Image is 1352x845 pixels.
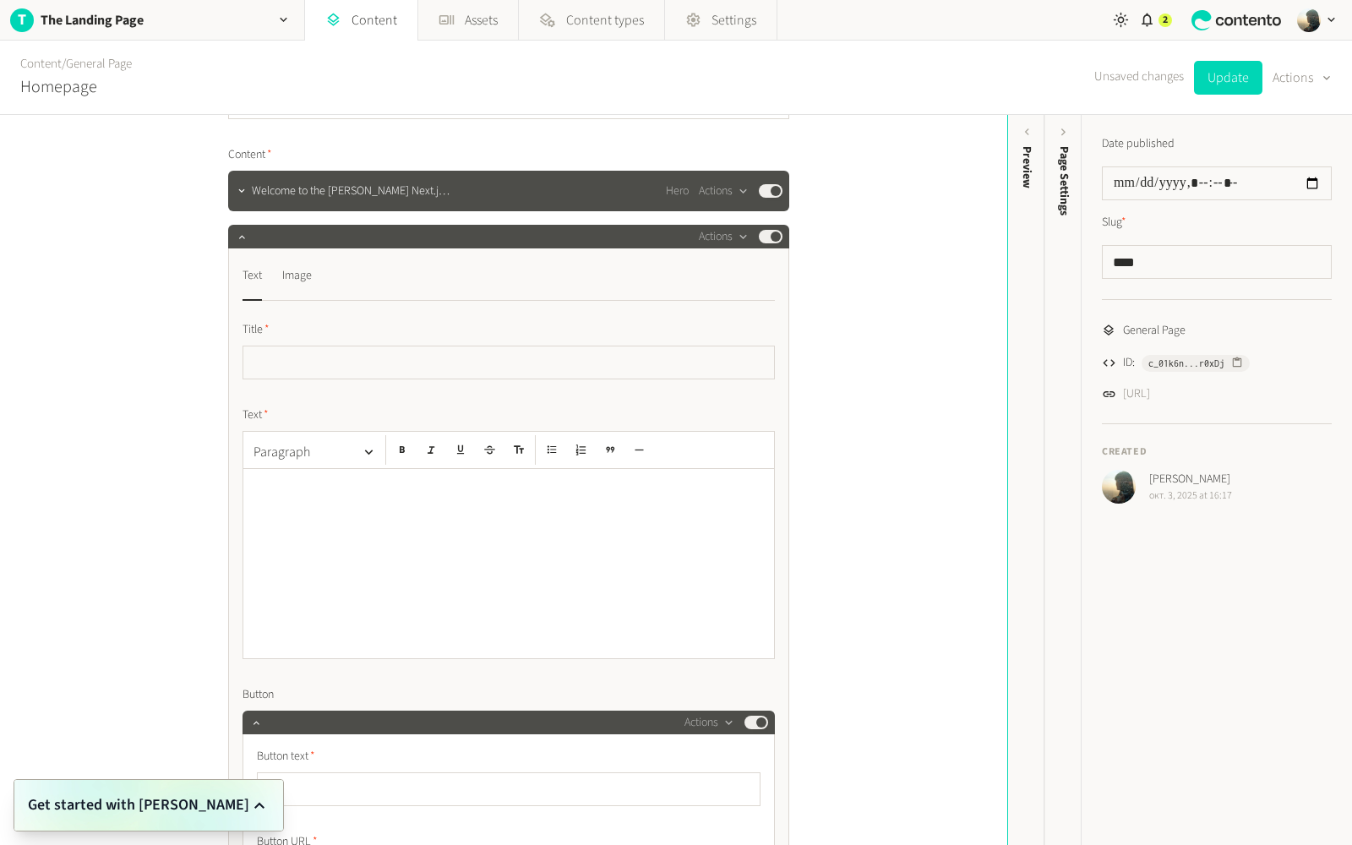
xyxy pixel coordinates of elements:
button: Actions [699,181,749,201]
span: Text [243,406,269,424]
span: Button [243,686,274,704]
span: [PERSON_NAME] [1149,471,1232,488]
span: окт. 3, 2025 at 16:17 [1149,488,1232,504]
span: Button text [257,748,315,766]
img: Kristina Mazanova [1102,470,1136,504]
span: Content [228,146,272,164]
button: Paragraph [247,435,382,469]
button: Actions [699,226,749,247]
div: Preview [1018,146,1036,188]
span: Settings [711,10,756,30]
span: c_01k6n...r0xDj [1148,356,1224,371]
button: Update [1194,61,1262,95]
button: Actions [684,712,734,733]
div: Image [282,262,312,289]
h2: The Landing Page [41,10,144,30]
button: c_01k6n...r0xDj [1142,355,1250,372]
label: Slug [1102,214,1126,232]
button: Actions [1273,61,1332,95]
img: Kristina Mazanova [1297,8,1321,32]
span: Hero [666,183,689,200]
a: General Page [66,55,132,73]
h2: Homepage [20,74,97,100]
span: Welcome to the Contento Next.j… [252,183,450,200]
span: Page Settings [1055,146,1073,215]
span: 2 [1163,13,1168,28]
span: / [62,55,66,73]
h4: Created [1102,444,1332,460]
label: Date published [1102,135,1175,153]
span: ID: [1123,354,1135,372]
span: Title [243,321,270,339]
button: Get started with [PERSON_NAME] [28,793,270,817]
span: General Page [1123,322,1186,340]
div: Text [243,262,262,289]
span: T [10,8,34,31]
a: [URL] [1123,385,1150,403]
span: Unsaved changes [1094,68,1184,87]
span: Content types [566,10,644,30]
a: Content [20,55,62,73]
span: Get started with [PERSON_NAME] [28,793,249,817]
